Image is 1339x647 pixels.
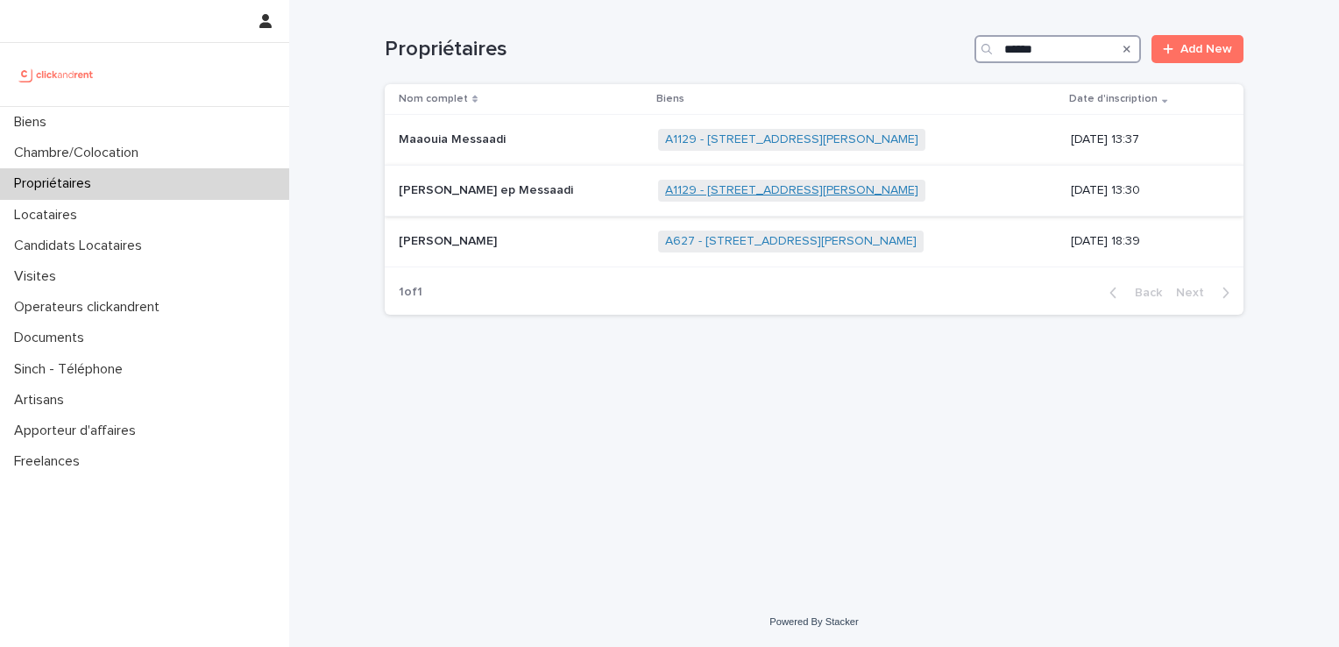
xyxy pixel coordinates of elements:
[385,271,436,314] p: 1 of 1
[385,37,967,62] h1: Propriétaires
[399,129,509,147] p: Maaouia Messaadi
[385,166,1243,217] tr: [PERSON_NAME] ep Messaadi[PERSON_NAME] ep Messaadi A1129 - [STREET_ADDRESS][PERSON_NAME] [DATE] 1...
[7,145,152,161] p: Chambre/Colocation
[769,616,858,627] a: Powered By Stacker
[665,183,918,198] a: A1129 - [STREET_ADDRESS][PERSON_NAME]
[7,268,70,285] p: Visites
[1071,234,1215,249] p: [DATE] 18:39
[14,57,99,92] img: UCB0brd3T0yccxBKYDjQ
[385,115,1243,166] tr: Maaouia MessaadiMaaouia Messaadi A1129 - [STREET_ADDRESS][PERSON_NAME] [DATE] 13:37
[7,114,60,131] p: Biens
[399,89,468,109] p: Nom complet
[1095,285,1169,301] button: Back
[974,35,1141,63] input: Search
[7,238,156,254] p: Candidats Locataires
[7,330,98,346] p: Documents
[7,423,150,439] p: Apporteur d'affaires
[1151,35,1243,63] a: Add New
[7,175,105,192] p: Propriétaires
[665,234,917,249] a: A627 - [STREET_ADDRESS][PERSON_NAME]
[1071,183,1215,198] p: [DATE] 13:30
[7,299,174,316] p: Operateurs clickandrent
[1169,285,1243,301] button: Next
[7,361,137,378] p: Sinch - Téléphone
[385,216,1243,267] tr: [PERSON_NAME][PERSON_NAME] A627 - [STREET_ADDRESS][PERSON_NAME] [DATE] 18:39
[7,207,91,224] p: Locataires
[399,180,577,198] p: [PERSON_NAME] ep Messaadi
[665,132,918,147] a: A1129 - [STREET_ADDRESS][PERSON_NAME]
[399,231,500,249] p: [PERSON_NAME]
[1124,287,1162,299] span: Back
[1069,89,1158,109] p: Date d'inscription
[1180,43,1232,55] span: Add New
[7,453,94,470] p: Freelances
[7,392,78,409] p: Artisans
[1176,287,1215,299] span: Next
[656,89,684,109] p: Biens
[1071,132,1215,147] p: [DATE] 13:37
